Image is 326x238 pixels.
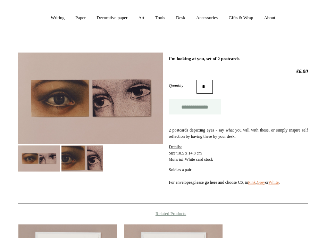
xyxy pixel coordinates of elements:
a: Paper [70,9,91,27]
img: I'm looking at you, set of 2 postcards [18,145,60,172]
span: Details: [169,144,182,149]
a: Writing [46,9,69,27]
a: Tools [150,9,170,27]
a: Grey [257,180,265,185]
a: Art [134,9,149,27]
a: Pink [248,180,256,185]
a: Accessories [191,9,223,27]
img: I'm looking at you, set of 2 postcards [61,145,103,172]
p: Sold as a pair For envelopes,please go here and choose C6, in , or . [169,167,308,185]
a: Desk [171,9,190,27]
em: Size: [169,151,177,156]
h1: I'm looking at you, set of 2 postcards [169,56,308,62]
h2: £6.00 [169,68,308,74]
label: Quantity [169,82,197,89]
img: I'm looking at you, set of 2 postcards [18,53,163,144]
a: About [259,9,280,27]
em: Material: [169,157,185,162]
a: Gifts & Wrap [224,9,258,27]
a: Decorative paper [92,9,132,27]
a: White [269,180,279,185]
span: 10.5 x 14.8 cm [177,151,202,156]
p: 2 postcards depicting eyes - say what you will with these, or simply inspire self reflection by h... [169,127,308,140]
span: White card stock [185,157,213,162]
